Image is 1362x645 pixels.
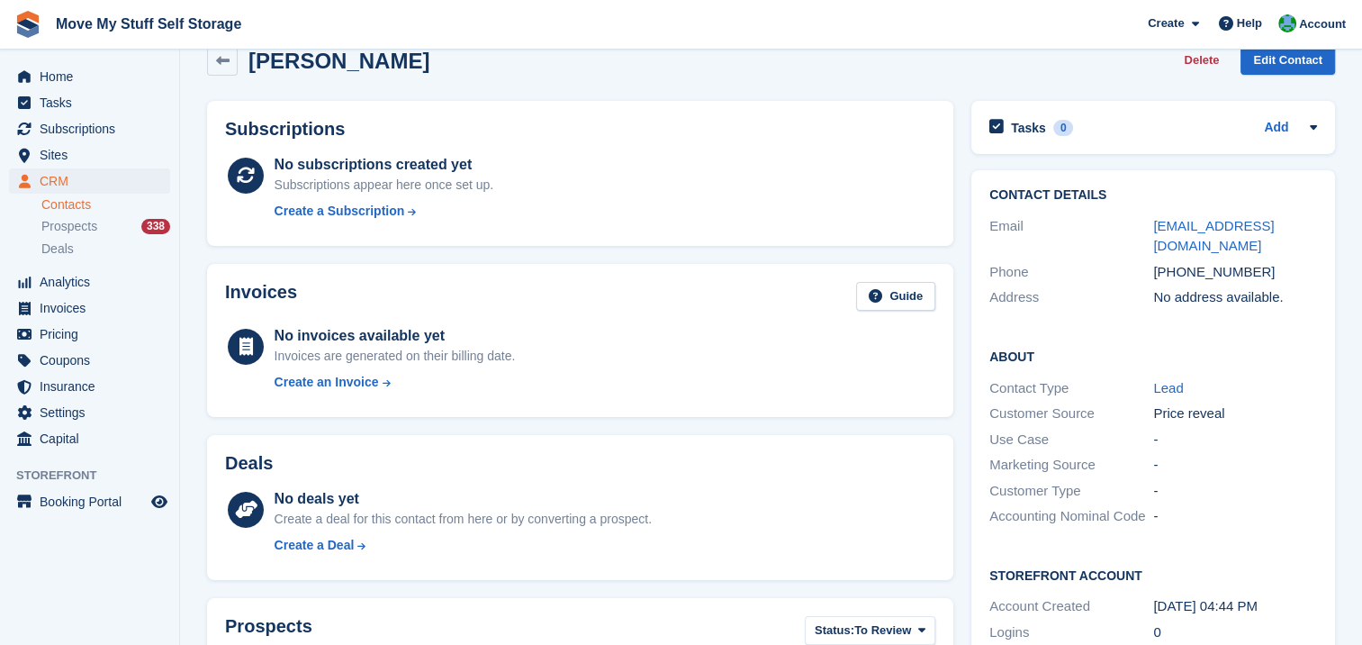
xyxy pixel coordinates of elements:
[989,622,1153,643] div: Logins
[1153,430,1317,450] div: -
[989,596,1153,617] div: Account Created
[9,400,170,425] a: menu
[41,218,97,235] span: Prospects
[40,426,148,451] span: Capital
[275,347,516,366] div: Invoices are generated on their billing date.
[40,64,148,89] span: Home
[9,348,170,373] a: menu
[989,347,1317,365] h2: About
[275,373,516,392] a: Create an Invoice
[275,325,516,347] div: No invoices available yet
[9,489,170,514] a: menu
[989,188,1317,203] h2: Contact Details
[41,240,170,259] a: Deals
[1153,596,1317,617] div: [DATE] 04:44 PM
[1153,287,1317,308] div: No address available.
[141,219,170,234] div: 338
[40,374,148,399] span: Insurance
[275,510,652,529] div: Create a deal for this contact from here or by converting a prospect.
[9,168,170,194] a: menu
[40,489,148,514] span: Booking Portal
[40,90,148,115] span: Tasks
[989,481,1153,502] div: Customer Type
[275,536,355,555] div: Create a Deal
[1153,404,1317,424] div: Price reveal
[1264,118,1288,139] a: Add
[16,467,179,485] span: Storefront
[1148,14,1184,32] span: Create
[815,622,854,640] span: Status:
[1153,380,1183,395] a: Lead
[248,49,429,73] h2: [PERSON_NAME]
[989,430,1153,450] div: Use Case
[856,282,935,312] a: Guide
[9,322,170,347] a: menu
[49,9,248,39] a: Move My Stuff Self Storage
[1153,455,1317,476] div: -
[41,196,170,213] a: Contacts
[40,400,148,425] span: Settings
[9,269,170,295] a: menu
[9,374,170,399] a: menu
[9,116,170,141] a: menu
[1177,45,1226,75] button: Delete
[275,373,379,392] div: Create an Invoice
[989,378,1153,399] div: Contact Type
[1153,506,1317,527] div: -
[275,202,405,221] div: Create a Subscription
[40,142,148,168] span: Sites
[275,202,494,221] a: Create a Subscription
[989,216,1153,257] div: Email
[40,295,148,321] span: Invoices
[40,322,148,347] span: Pricing
[1053,120,1074,136] div: 0
[149,491,170,513] a: Preview store
[989,262,1153,283] div: Phone
[1237,14,1262,32] span: Help
[1011,120,1046,136] h2: Tasks
[854,622,911,640] span: To Review
[989,455,1153,476] div: Marketing Source
[40,168,148,194] span: CRM
[1153,218,1274,254] a: [EMAIL_ADDRESS][DOMAIN_NAME]
[40,116,148,141] span: Subscriptions
[275,154,494,176] div: No subscriptions created yet
[9,295,170,321] a: menu
[275,488,652,510] div: No deals yet
[1299,15,1346,33] span: Account
[225,282,297,312] h2: Invoices
[14,11,41,38] img: stora-icon-8386f47178a22dfd0bd8f6a31ec36ba5ce8667c1dd55bd0f319d3a0aa187defe.svg
[9,90,170,115] a: menu
[9,142,170,168] a: menu
[989,506,1153,527] div: Accounting Nominal Code
[1153,262,1317,283] div: [PHONE_NUMBER]
[989,566,1317,584] h2: Storefront Account
[40,269,148,295] span: Analytics
[41,217,170,236] a: Prospects 338
[275,176,494,195] div: Subscriptions appear here once set up.
[40,348,148,373] span: Coupons
[989,287,1153,308] div: Address
[41,241,74,258] span: Deals
[9,426,170,451] a: menu
[1153,481,1317,502] div: -
[225,119,935,140] h2: Subscriptions
[989,404,1153,424] div: Customer Source
[1153,622,1317,643] div: 0
[1278,14,1296,32] img: Dan
[275,536,652,555] a: Create a Deal
[225,453,273,474] h2: Deals
[9,64,170,89] a: menu
[1240,45,1335,75] a: Edit Contact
